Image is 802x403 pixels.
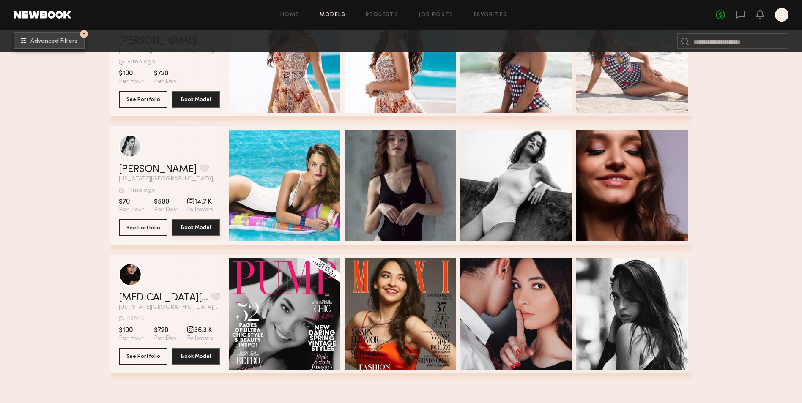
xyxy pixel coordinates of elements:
span: Per Day [154,335,177,342]
span: [US_STATE][GEOGRAPHIC_DATA], [GEOGRAPHIC_DATA] [119,176,220,182]
div: +1mo ago [127,59,155,65]
button: Book Model [172,348,220,365]
span: Per Hour [119,335,144,342]
button: See Portfolio [119,348,167,365]
span: 14.7 K [187,198,214,206]
button: Book Model [172,219,220,236]
span: $720 [154,326,177,335]
a: S [775,8,788,22]
span: $100 [119,69,144,78]
a: Job Posts [419,12,454,18]
button: Book Model [172,91,220,108]
a: [MEDICAL_DATA][PERSON_NAME] [119,293,208,303]
span: Per Day [154,206,177,214]
span: $720 [154,69,177,78]
div: +1mo ago [127,188,155,193]
div: [DATE] [127,316,146,322]
a: Favorites [474,12,507,18]
span: Followers [187,335,214,342]
button: See Portfolio [119,219,167,236]
span: Per Hour [119,78,144,85]
a: Models [320,12,345,18]
span: $500 [154,198,177,206]
button: 5Advanced Filters [14,32,85,49]
span: Per Day [154,78,177,85]
span: $70 [119,198,144,206]
button: See Portfolio [119,91,167,108]
span: [US_STATE][GEOGRAPHIC_DATA], [GEOGRAPHIC_DATA] [119,305,220,310]
span: Per Hour [119,206,144,214]
span: 5 [83,32,85,36]
a: [PERSON_NAME] [119,164,197,174]
span: 36.3 K [187,326,214,335]
a: Home [280,12,299,18]
span: Advanced Filters [30,38,77,44]
span: Followers [187,206,214,214]
a: Requests [366,12,398,18]
span: $100 [119,326,144,335]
